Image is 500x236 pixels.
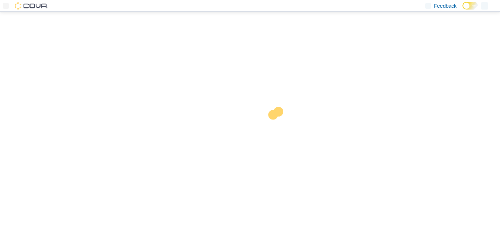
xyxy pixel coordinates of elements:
[434,2,457,10] span: Feedback
[15,2,48,10] img: Cova
[462,2,478,10] input: Dark Mode
[250,101,305,157] img: cova-loader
